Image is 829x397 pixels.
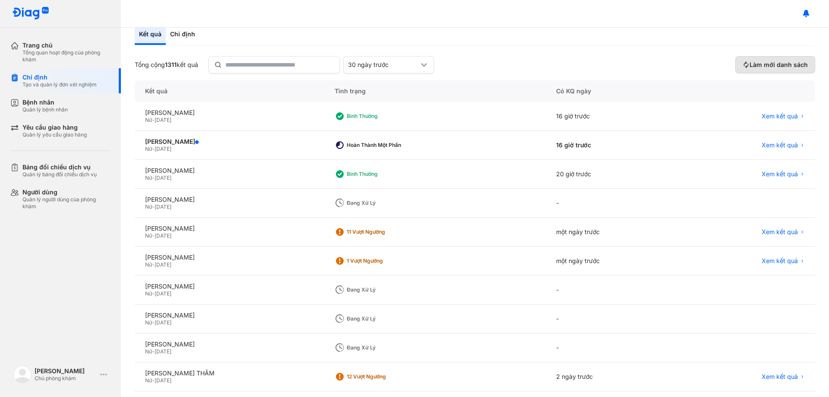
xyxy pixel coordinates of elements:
div: một ngày trước [546,247,681,276]
span: Nữ [145,290,152,297]
span: [DATE] [155,261,171,268]
img: logo [12,7,49,20]
div: Tổng quan hoạt động của phòng khám [22,49,111,63]
span: Xem kết quả [762,257,798,265]
div: - [546,276,681,305]
div: Đang xử lý [347,344,416,351]
div: Chỉ định [22,73,97,81]
div: Quản lý bệnh nhân [22,106,68,113]
span: - [152,319,155,326]
div: Chủ phòng khám [35,375,97,382]
div: Đang xử lý [347,286,416,293]
div: Bình thường [347,113,416,120]
div: Có KQ ngày [546,80,681,102]
div: Tình trạng [324,80,546,102]
span: - [152,261,155,268]
span: Nữ [145,319,152,326]
div: [PERSON_NAME] [145,138,314,146]
img: logo [14,366,31,383]
div: [PERSON_NAME] [145,167,314,175]
span: Nữ [145,232,152,239]
div: Bình thường [347,171,416,178]
span: Xem kết quả [762,373,798,381]
div: Kết quả [135,25,166,45]
span: Nữ [145,261,152,268]
div: Kết quả [135,80,324,102]
span: [DATE] [155,232,171,239]
div: [PERSON_NAME] [145,254,314,261]
span: - [152,377,155,384]
div: - [546,189,681,218]
div: [PERSON_NAME] [145,109,314,117]
span: [DATE] [155,377,171,384]
div: Bệnh nhân [22,98,68,106]
div: [PERSON_NAME] [145,340,314,348]
div: [PERSON_NAME] [35,367,97,375]
span: Nữ [145,377,152,384]
span: Xem kết quả [762,141,798,149]
span: Xem kết quả [762,112,798,120]
span: Xem kết quả [762,228,798,236]
div: Tổng cộng kết quả [135,61,198,69]
span: [DATE] [155,348,171,355]
div: Quản lý yêu cầu giao hàng [22,131,87,138]
span: 1311 [165,61,177,68]
div: Trang chủ [22,41,111,49]
span: [DATE] [155,290,171,297]
div: [PERSON_NAME] [145,225,314,232]
span: - [152,117,155,123]
span: - [152,348,155,355]
span: [DATE] [155,146,171,152]
div: 16 giờ trước [546,102,681,131]
div: Đang xử lý [347,200,416,206]
div: - [546,333,681,362]
div: Quản lý bảng đối chiếu dịch vụ [22,171,97,178]
button: Làm mới danh sách [735,56,815,73]
span: [DATE] [155,319,171,326]
span: Xem kết quả [762,170,798,178]
span: Làm mới danh sách [750,61,808,69]
div: Bảng đối chiếu dịch vụ [22,163,97,171]
span: - [152,203,155,210]
span: - [152,146,155,152]
div: Đang xử lý [347,315,416,322]
span: [DATE] [155,117,171,123]
div: [PERSON_NAME] THẮM [145,369,314,377]
span: [DATE] [155,203,171,210]
span: Nữ [145,117,152,123]
div: Quản lý người dùng của phòng khám [22,196,111,210]
div: Người dùng [22,188,111,196]
div: 11 Vượt ngưỡng [347,229,416,235]
div: - [546,305,681,333]
div: một ngày trước [546,218,681,247]
div: 16 giờ trước [546,131,681,160]
span: Nữ [145,348,152,355]
div: 2 ngày trước [546,362,681,391]
span: - [152,290,155,297]
div: 20 giờ trước [546,160,681,189]
span: [DATE] [155,175,171,181]
div: 30 ngày trước [348,61,419,69]
span: - [152,232,155,239]
div: [PERSON_NAME] [145,311,314,319]
span: Nữ [145,175,152,181]
div: [PERSON_NAME] [145,196,314,203]
div: 12 Vượt ngưỡng [347,373,416,380]
div: Tạo và quản lý đơn xét nghiệm [22,81,97,88]
span: Nữ [145,146,152,152]
span: - [152,175,155,181]
div: Chỉ định [166,25,199,45]
span: Nữ [145,203,152,210]
div: [PERSON_NAME] [145,283,314,290]
div: Hoàn thành một phần [347,142,416,149]
div: Yêu cầu giao hàng [22,124,87,131]
div: 1 Vượt ngưỡng [347,257,416,264]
